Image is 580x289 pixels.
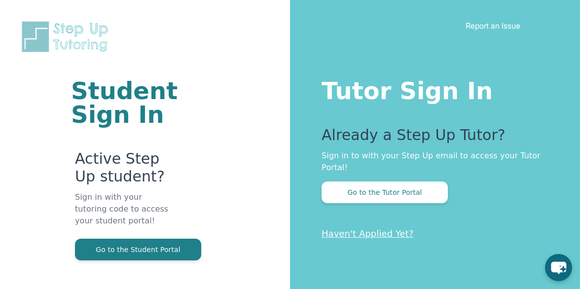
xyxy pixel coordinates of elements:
h1: Tutor Sign In [322,75,541,103]
h1: Student Sign In [71,79,172,126]
button: Go to the Student Portal [75,239,201,260]
a: Report an Issue [466,21,520,31]
button: chat-button [545,254,572,281]
a: Go to the Tutor Portal [322,187,448,197]
img: Step Up Tutoring horizontal logo [20,20,114,54]
p: Sign in to with your Step Up email to access your Tutor Portal! [322,150,541,174]
p: Already a Step Up Tutor? [322,126,541,150]
p: Sign in with your tutoring code to access your student portal! [75,191,172,239]
a: Go to the Student Portal [75,245,201,254]
button: Go to the Tutor Portal [322,181,448,203]
p: Active Step Up student? [75,150,172,191]
a: Haven't Applied Yet? [322,228,414,239]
